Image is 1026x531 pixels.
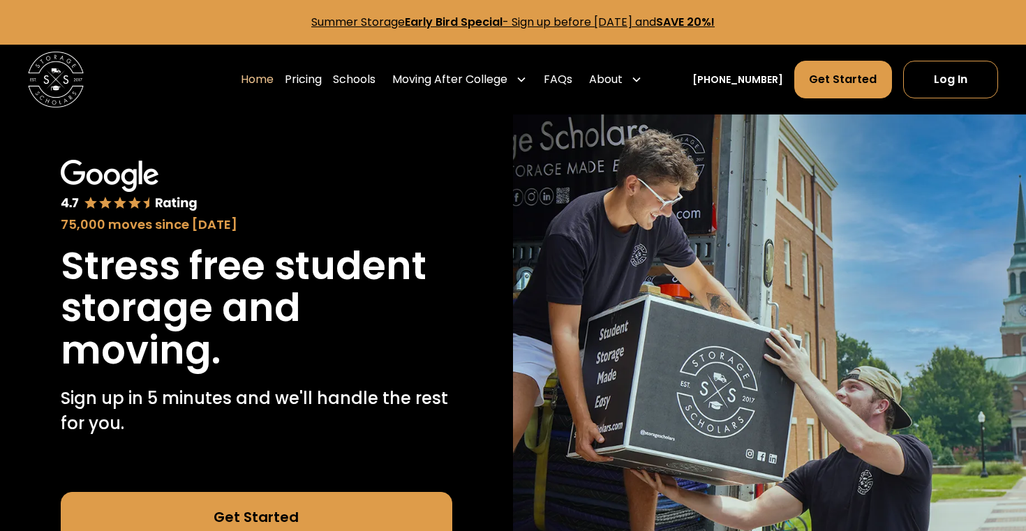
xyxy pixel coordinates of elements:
[61,215,452,234] div: 75,000 moves since [DATE]
[61,245,452,372] h1: Stress free student storage and moving.
[692,73,783,87] a: [PHONE_NUMBER]
[387,60,533,99] div: Moving After College
[311,14,715,30] a: Summer StorageEarly Bird Special- Sign up before [DATE] andSAVE 20%!
[903,61,998,98] a: Log In
[61,386,452,436] p: Sign up in 5 minutes and we'll handle the rest for you.
[589,71,623,88] div: About
[333,60,376,99] a: Schools
[285,60,322,99] a: Pricing
[794,61,891,98] a: Get Started
[544,60,572,99] a: FAQs
[28,52,84,107] a: home
[241,60,274,99] a: Home
[583,60,648,99] div: About
[656,14,715,30] strong: SAVE 20%!
[61,160,198,212] img: Google 4.7 star rating
[405,14,503,30] strong: Early Bird Special
[28,52,84,107] img: Storage Scholars main logo
[392,71,507,88] div: Moving After College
